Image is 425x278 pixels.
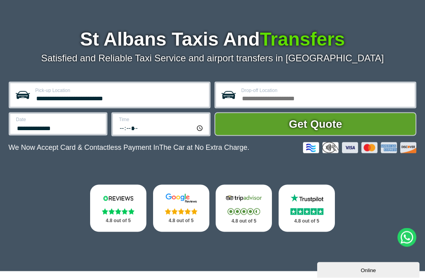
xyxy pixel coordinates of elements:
[214,112,416,136] button: Get Quote
[159,144,249,151] span: The Car at No Extra Charge.
[153,185,209,232] a: Google Stars 4.8 out of 5
[224,193,263,203] img: Tripadvisor
[162,216,201,226] p: 4.8 out of 5
[9,144,249,152] p: We Now Accept Card & Contactless Payment In
[102,208,135,215] img: Stars
[290,208,323,215] img: Stars
[35,88,204,93] label: Pick-up Location
[99,193,138,203] img: Reviews.io
[287,216,326,226] p: 4.8 out of 5
[279,185,335,232] a: Trustpilot Stars 4.8 out of 5
[9,53,417,64] p: Satisfied and Reliable Taxi Service and airport transfers in [GEOGRAPHIC_DATA]
[241,88,410,93] label: Drop-off Location
[9,30,417,49] h1: St Albans Taxis And
[90,185,146,232] a: Reviews.io Stars 4.8 out of 5
[227,208,260,215] img: Stars
[216,185,272,232] a: Tripadvisor Stars 4.8 out of 5
[16,117,102,122] label: Date
[99,216,138,226] p: 4.8 out of 5
[317,261,421,278] iframe: chat widget
[224,216,263,226] p: 4.8 out of 5
[287,193,326,203] img: Trustpilot
[165,208,198,215] img: Stars
[162,193,201,203] img: Google
[260,29,345,50] span: Transfers
[303,142,416,153] img: Credit And Debit Cards
[119,117,204,122] label: Time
